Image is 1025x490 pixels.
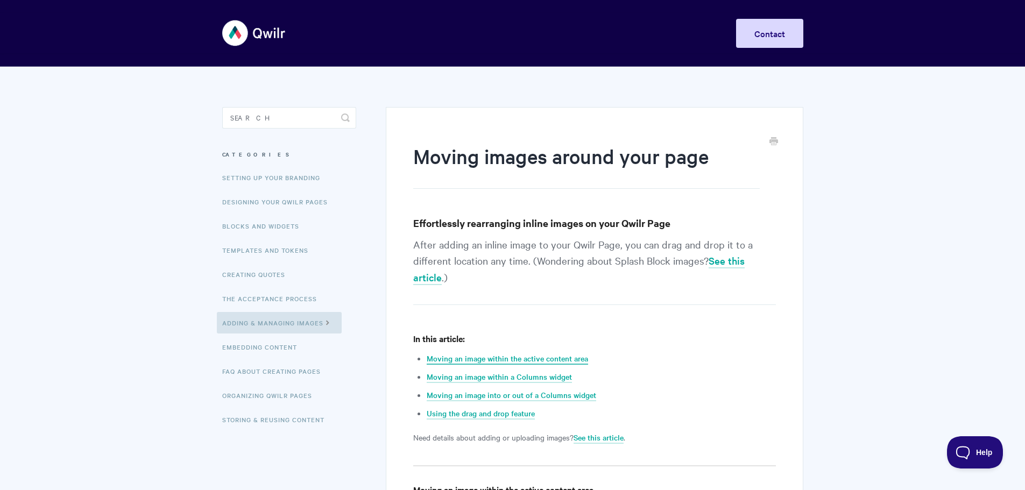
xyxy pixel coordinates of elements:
[222,107,356,129] input: Search
[413,236,775,305] p: After adding an inline image to your Qwilr Page, you can drag and drop it to a different location...
[222,239,316,261] a: Templates and Tokens
[427,389,596,401] a: Moving an image into or out of a Columns widget
[222,215,307,237] a: Blocks and Widgets
[222,336,305,358] a: Embedding Content
[413,431,775,444] p: Need details about adding or uploading images? .
[222,191,336,212] a: Designing Your Qwilr Pages
[222,360,329,382] a: FAQ About Creating Pages
[413,216,775,231] h3: Effortlessly rearranging inline images on your Qwilr Page
[222,145,356,164] h3: Categories
[574,432,624,444] a: See this article
[222,385,320,406] a: Organizing Qwilr Pages
[427,408,535,420] a: Using the drag and drop feature
[222,288,325,309] a: The Acceptance Process
[769,136,778,148] a: Print this Article
[222,167,328,188] a: Setting up your Branding
[736,19,803,48] a: Contact
[947,436,1003,468] iframe: Toggle Customer Support
[222,264,293,285] a: Creating Quotes
[427,353,588,365] a: Moving an image within the active content area
[222,409,333,430] a: Storing & Reusing Content
[413,143,759,189] h1: Moving images around your page
[413,332,465,344] strong: In this article:
[427,371,572,383] a: Moving an image within a Columns widget
[217,312,342,333] a: Adding & Managing Images
[222,13,286,53] img: Qwilr Help Center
